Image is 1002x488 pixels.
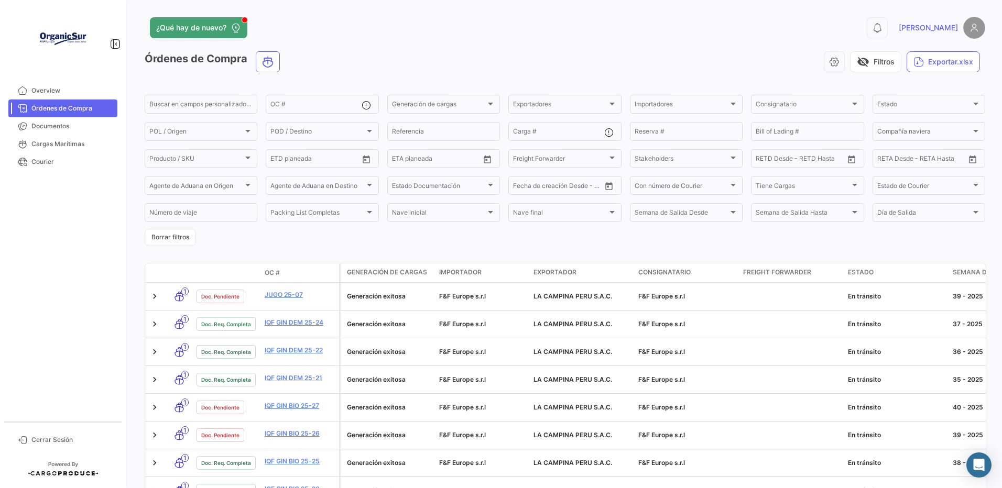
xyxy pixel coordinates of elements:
[533,320,612,328] span: LA CAMPINA PERU S.A.C.
[844,151,859,167] button: Open calendar
[739,263,844,282] datatable-header-cell: Freight Forwarder
[347,403,431,412] div: Generación exitosa
[265,457,335,466] a: IQF GIN BIO 25-25
[260,264,339,282] datatable-header-cell: OC #
[848,347,944,357] div: En tránsito
[145,51,283,72] h3: Órdenes de Compra
[181,426,189,434] span: 1
[270,157,271,164] input: Desde
[638,268,691,277] span: Consignatario
[31,104,113,113] span: Órdenes de Compra
[149,402,160,413] a: Expand/Collapse Row
[265,290,335,300] a: JUGO 25-07
[392,210,486,218] span: Nave inicial
[31,121,113,131] span: Documentos
[347,375,431,384] div: Generación exitosa
[201,431,239,439] span: Doc. Pendiente
[201,292,239,301] span: Doc. Pendiente
[181,398,189,406] span: 1
[347,347,431,357] div: Generación exitosa
[638,292,685,300] span: F&F Europe s.r.l
[201,403,239,412] span: Doc. Pendiente
[400,157,442,164] input: Hasta
[638,375,685,383] span: F&F Europe s.r.l
[392,102,486,109] span: Generación de cargas
[149,458,160,468] a: Expand/Collapse Row
[149,347,160,357] a: Expand/Collapse Row
[877,157,878,164] input: Desde
[848,403,944,412] div: En tránsito
[635,102,728,109] span: Importadores
[886,157,928,164] input: Hasta
[201,375,251,384] span: Doc. Req. Completa
[439,268,482,277] span: Importador
[513,157,607,164] span: Freight Forwarder
[347,268,427,277] span: Generación de cargas
[439,320,486,328] span: F&F Europe s.r.l
[270,129,364,137] span: POD / Destino
[439,459,486,467] span: F&F Europe s.r.l
[149,430,160,440] a: Expand/Collapse Row
[513,210,607,218] span: Nave final
[850,51,901,72] button: visibility_offFiltros
[844,263,949,282] datatable-header-cell: Estado
[201,348,251,356] span: Doc. Req. Completa
[392,157,393,164] input: Desde
[265,373,335,383] a: IQF GIN DEM 25-21
[848,458,944,468] div: En tránsito
[601,178,617,194] button: Open calendar
[634,263,739,282] datatable-header-cell: Consignatario
[265,318,335,327] a: IQF GIN DEM 25-24
[149,157,243,164] span: Producto / SKU
[392,183,486,191] span: Estado Documentación
[201,459,251,467] span: Doc. Req. Completa
[145,229,196,246] button: Borrar filtros
[270,183,364,191] span: Agente de Aduana en Destino
[635,183,728,191] span: Con número de Courier
[529,263,634,282] datatable-header-cell: Exportador
[439,292,486,300] span: F&F Europe s.r.l
[149,183,243,191] span: Agente de Aduana en Origen
[181,315,189,323] span: 1
[279,157,321,164] input: Hasta
[848,375,944,384] div: En tránsito
[848,430,944,440] div: En tránsito
[743,268,811,277] span: Freight Forwarder
[480,151,495,167] button: Open calendar
[756,210,849,218] span: Semana de Salida Hasta
[192,269,260,277] datatable-header-cell: Estado Doc.
[149,374,160,385] a: Expand/Collapse Row
[439,431,486,439] span: F&F Europe s.r.l
[638,403,685,411] span: F&F Europe s.r.l
[31,86,113,95] span: Overview
[265,346,335,355] a: IQF GIN DEM 25-22
[8,153,117,171] a: Courier
[156,23,226,33] span: ¿Qué hay de nuevo?
[149,291,160,302] a: Expand/Collapse Row
[439,403,486,411] span: F&F Europe s.r.l
[270,210,364,218] span: Packing List Completas
[439,348,486,356] span: F&F Europe s.r.l
[877,102,971,109] span: Estado
[638,459,685,467] span: F&F Europe s.r.l
[638,348,685,356] span: F&F Europe s.r.l
[756,183,849,191] span: Tiene Cargas
[848,319,944,329] div: En tránsito
[533,348,612,356] span: LA CAMPINA PERU S.A.C.
[963,17,985,39] img: placeholder-user.png
[149,129,243,137] span: POL / Origen
[150,17,247,38] button: ¿Qué hay de nuevo?
[877,210,971,218] span: Día de Salida
[31,157,113,167] span: Courier
[513,183,514,191] input: Desde
[513,102,607,109] span: Exportadores
[166,269,192,277] datatable-header-cell: Modo de Transporte
[533,403,612,411] span: LA CAMPINA PERU S.A.C.
[877,129,971,137] span: Compañía naviera
[37,13,89,65] img: Logo+OrganicSur.png
[181,371,189,379] span: 1
[435,263,529,282] datatable-header-cell: Importador
[764,157,806,164] input: Hasta
[533,431,612,439] span: LA CAMPINA PERU S.A.C.
[638,431,685,439] span: F&F Europe s.r.l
